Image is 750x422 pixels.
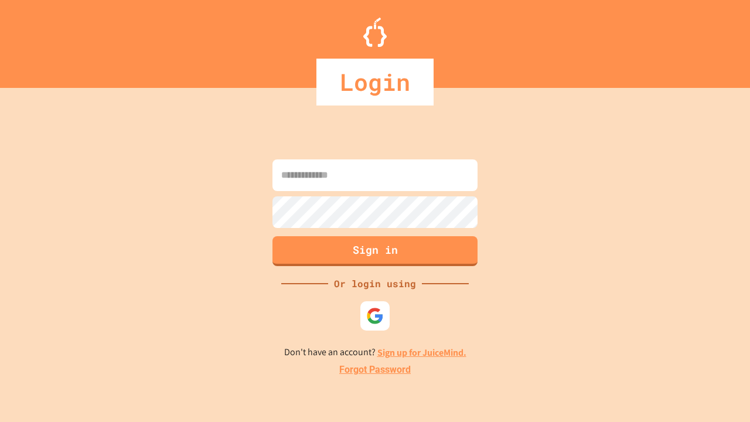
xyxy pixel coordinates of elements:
[377,346,466,359] a: Sign up for JuiceMind.
[701,375,738,410] iframe: chat widget
[366,307,384,325] img: google-icon.svg
[363,18,387,47] img: Logo.svg
[316,59,434,105] div: Login
[328,277,422,291] div: Or login using
[339,363,411,377] a: Forgot Password
[284,345,466,360] p: Don't have an account?
[272,236,478,266] button: Sign in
